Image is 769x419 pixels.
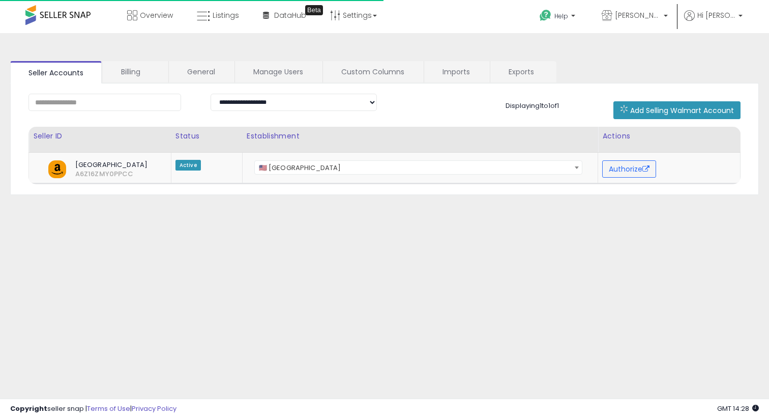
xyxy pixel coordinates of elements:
[613,101,741,119] button: Add Selling Walmart Account
[10,404,176,414] div: seller snap | |
[506,101,559,110] span: Displaying 1 to 1 of 1
[175,160,201,171] span: Active
[615,10,661,20] span: [PERSON_NAME] Products
[684,10,743,33] a: Hi [PERSON_NAME]
[490,61,555,82] a: Exports
[175,131,238,142] div: Status
[305,5,323,15] div: Tooltip anchor
[254,160,583,175] span: 🇺🇸 United States
[247,131,594,142] div: Establishment
[132,404,176,413] a: Privacy Policy
[87,404,130,413] a: Terms of Use
[602,131,736,142] div: Actions
[213,10,239,20] span: Listings
[10,61,102,83] a: Seller Accounts
[255,161,582,175] span: 🇺🇸 United States
[630,105,734,116] span: Add Selling Walmart Account
[140,10,173,20] span: Overview
[602,160,656,178] button: Authorize
[697,10,735,20] span: Hi [PERSON_NAME]
[68,170,83,179] span: A6Z16ZMY0PPCC
[10,404,47,413] strong: Copyright
[169,61,233,82] a: General
[68,160,148,170] span: [GEOGRAPHIC_DATA]
[424,61,489,82] a: Imports
[235,61,321,82] a: Manage Users
[323,61,423,82] a: Custom Columns
[48,160,66,178] img: amazon.png
[274,10,306,20] span: DataHub
[717,404,759,413] span: 2025-09-11 14:28 GMT
[531,2,585,33] a: Help
[539,9,552,22] i: Get Help
[554,12,568,20] span: Help
[103,61,167,82] a: Billing
[33,131,167,142] div: Seller ID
